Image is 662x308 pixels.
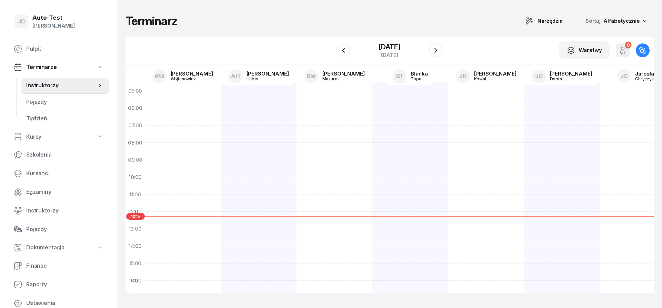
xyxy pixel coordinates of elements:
[322,71,365,76] div: [PERSON_NAME]
[8,129,109,145] a: Kursy
[379,52,401,58] div: [DATE]
[126,134,145,151] div: 08:00
[8,165,109,182] a: Kursanci
[126,203,145,220] div: 12:00
[8,240,109,256] a: Dokumentacja
[126,169,145,186] div: 10:00
[26,63,57,72] span: Terminarze
[550,77,583,81] div: Depta
[26,132,41,141] span: Kursy
[126,186,145,203] div: 11:00
[26,188,103,197] span: Egzaminy
[247,71,289,76] div: [PERSON_NAME]
[577,14,654,28] button: Sortuj Alfabetycznie
[26,299,103,308] span: Ustawienia
[322,77,355,81] div: Mazurek
[396,73,404,79] span: BT
[8,276,109,293] a: Raporty
[603,18,640,24] span: Alfabetycznie
[8,258,109,274] a: Finanse
[147,67,219,85] a: AW[PERSON_NAME]Wojtanowicz
[538,17,563,25] span: Narzędzia
[26,44,103,53] span: Pulpit
[459,73,467,79] span: JK
[8,221,109,238] a: Pojazdy
[635,77,659,81] div: Chryczyk
[585,17,602,26] span: Sortuj
[26,225,103,234] span: Pojazdy
[379,43,401,50] div: [DATE]
[411,77,428,81] div: Topa
[223,67,294,85] a: AH[PERSON_NAME]Haber
[8,41,109,57] a: Pulpit
[126,255,145,272] div: 15:00
[32,21,75,30] div: [PERSON_NAME]
[26,81,97,90] span: Instruktorzy
[18,19,26,24] span: JC
[550,71,592,76] div: [PERSON_NAME]
[32,15,75,21] div: Auto-Test
[126,82,145,100] div: 05:00
[21,77,109,94] a: Instruktorzy
[126,213,145,220] span: 12:15
[231,73,240,79] span: AH
[535,73,543,79] span: JD
[26,280,103,289] span: Raporty
[171,71,213,76] div: [PERSON_NAME]
[126,220,145,238] div: 13:00
[559,41,610,59] button: Warstwy
[26,243,64,252] span: Dokumentacja
[26,261,103,270] span: Finanse
[126,272,145,289] div: 16:00
[247,77,280,81] div: Haber
[21,94,109,110] a: Pojazdy
[126,117,145,134] div: 07:00
[154,73,165,79] span: AW
[299,67,370,85] a: BM[PERSON_NAME]Mazurek
[526,67,598,85] a: JD[PERSON_NAME]Depta
[451,67,522,85] a: JK[PERSON_NAME]Kowal
[387,67,433,85] a: BTBlankaTopa
[620,73,628,79] span: JC
[616,43,630,57] button: 0
[21,110,109,127] a: Tydzień
[126,238,145,255] div: 14:00
[26,114,103,123] span: Tydzień
[26,98,103,107] span: Pojazdy
[8,147,109,163] a: Szkolenia
[307,73,316,79] span: BM
[26,150,103,159] span: Szkolenia
[126,100,145,117] div: 06:00
[171,77,204,81] div: Wojtanowicz
[474,77,507,81] div: Kowal
[567,46,602,55] div: Warstwy
[26,169,103,178] span: Kursanci
[126,15,177,27] h1: Terminarz
[519,14,569,28] button: Narzędzia
[625,42,631,48] div: 0
[126,151,145,169] div: 09:00
[635,71,659,76] div: Jarosław
[8,59,109,75] a: Terminarze
[8,202,109,219] a: Instruktorzy
[126,289,145,307] div: 17:00
[8,184,109,200] a: Egzaminy
[411,71,428,76] div: Blanka
[474,71,516,76] div: [PERSON_NAME]
[26,206,103,215] span: Instruktorzy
